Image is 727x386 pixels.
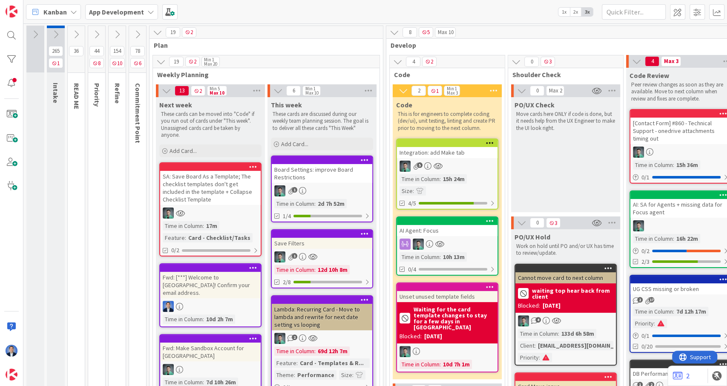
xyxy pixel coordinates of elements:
[518,353,539,362] div: Priority
[514,233,550,241] span: PO/UX Hold
[440,174,441,184] span: :
[273,111,371,132] p: These cards are discussed during our weekly team planning session. The goal is to deliver all the...
[674,234,700,243] div: 16h 22m
[89,8,144,16] b: App Development
[530,86,544,96] span: 0
[292,187,297,193] span: 1
[93,83,101,107] span: Priority
[441,360,472,369] div: 10d 7h 1m
[186,233,253,242] div: Card - Checklist/Tasks
[272,251,372,262] div: VP
[570,8,581,16] span: 2x
[441,252,467,262] div: 10h 13m
[274,265,314,274] div: Time in Column
[272,296,372,330] div: Lambda: Recurring Card - Move to lambda and rewrite for next date setting vs looping
[294,370,295,380] span: :
[602,4,666,20] input: Quick Filter...
[292,253,297,259] span: 1
[534,341,536,350] span: :
[408,199,416,208] span: 4/5
[6,369,17,380] img: avatar
[159,101,192,109] span: Next week
[52,83,60,103] span: Intake
[283,278,291,287] span: 2/8
[295,370,336,380] div: Performance
[170,147,197,155] span: Add Card...
[422,57,437,67] span: 2
[559,329,596,338] div: 133d 6h 58m
[134,83,142,143] span: Commitment Point
[72,83,81,109] span: READ ME
[397,291,497,302] div: Unset unused template fields
[272,304,372,330] div: Lambda: Recurring Card - Move to lambda and rewrite for next date setting vs looping
[18,1,39,12] span: Support
[397,147,497,158] div: Integration: add Make tab
[89,46,104,56] span: 44
[160,163,261,205] div: SA: Save Board As a Template; The checklist templates don't get included in the template + Collap...
[536,341,633,350] div: [EMAIL_ADDRESS][DOMAIN_NAME]
[641,331,649,340] span: 0 / 1
[272,230,372,249] div: Save Filters
[518,315,529,326] img: VP
[203,314,204,324] span: :
[210,91,224,95] div: Max 10
[530,218,544,228] span: 0
[169,57,184,67] span: 19
[633,220,644,231] img: VP
[673,371,690,381] a: 2
[398,111,497,132] p: This is for engineers to complete coding (dev/ui), unit testing, linting and create PR prior to m...
[157,70,369,79] span: Weekly Planning
[130,58,145,68] span: 6
[171,246,179,255] span: 0/2
[292,334,297,340] span: 2
[397,225,497,236] div: AI Agent: Focus
[160,343,261,361] div: Fwd: Make Sandbox Account for [GEOGRAPHIC_DATA]
[160,264,261,298] div: Fwd: [***] Welcome to [GEOGRAPHIC_DATA]! Confirm your email address.
[272,156,372,183] div: Board Settings: improve Board Restrictions
[532,288,613,300] b: waiting top hear back from client
[673,160,674,170] span: :
[399,161,411,172] img: VP
[518,329,558,338] div: Time in Column
[298,358,366,368] div: Card - Templates & R...
[673,307,674,316] span: :
[512,70,612,79] span: Shoulder Check
[274,370,294,380] div: Theme
[316,346,350,356] div: 69d 12h 7m
[166,27,180,37] span: 19
[633,160,673,170] div: Time in Column
[399,252,440,262] div: Time in Column
[272,185,372,196] div: VP
[633,147,644,158] img: VP
[274,251,285,262] img: VP
[130,46,145,56] span: 78
[163,364,174,375] img: VP
[446,86,457,91] div: Min 1
[204,314,235,324] div: 10d 2h 7m
[339,370,352,380] div: Size
[281,140,308,148] span: Add Card...
[518,341,534,350] div: Client
[204,62,217,66] div: Max 20
[674,160,700,170] div: 15h 36m
[649,297,654,302] span: 17
[397,239,497,250] div: VP
[408,265,416,274] span: 0/4
[558,329,559,338] span: :
[316,199,347,208] div: 2d 7h 52m
[204,58,214,62] div: Min 1
[163,221,203,230] div: Time in Column
[272,238,372,249] div: Save Filters
[69,46,83,56] span: 36
[414,306,495,330] b: Waiting for the card template changes to stay for a few days in [GEOGRAPHIC_DATA]
[160,272,261,298] div: Fwd: [***] Welcome to [GEOGRAPHIC_DATA]! Confirm your email address.
[524,57,539,67] span: 0
[316,265,350,274] div: 12d 10h 8m
[305,86,315,91] div: Min 1
[419,27,433,37] span: 5
[641,173,649,182] span: 0 / 1
[641,342,652,351] span: 0/20
[154,41,372,49] span: Plan
[49,58,63,68] span: 1
[397,346,497,357] div: VP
